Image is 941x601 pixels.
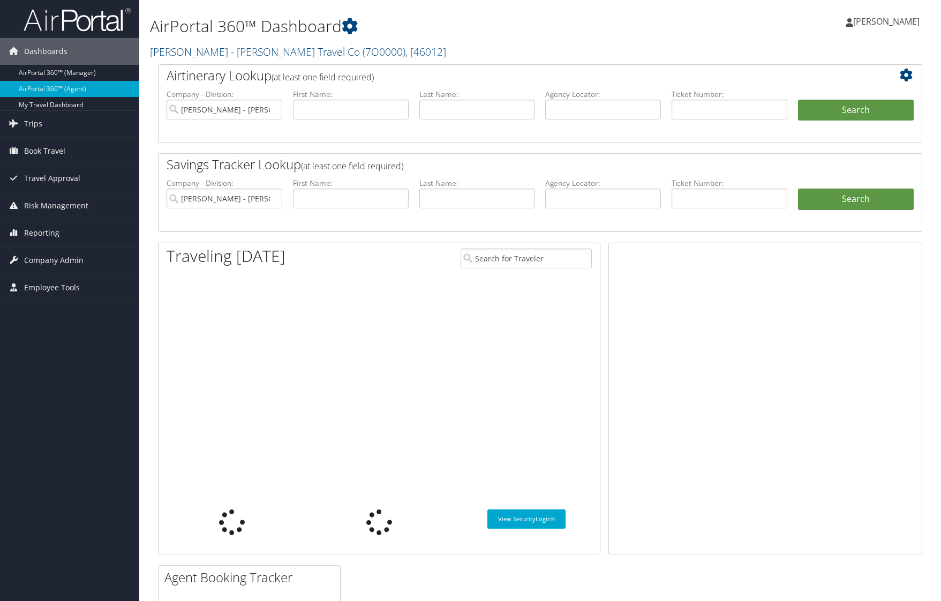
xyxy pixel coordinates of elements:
span: , [ 46012 ] [405,44,446,59]
span: Risk Management [24,192,88,219]
label: Ticket Number: [672,89,787,100]
span: Reporting [24,220,59,246]
label: Last Name: [419,178,535,189]
a: View SecurityLogic® [487,509,566,529]
span: (at least one field required) [301,160,403,172]
span: Company Admin [24,247,84,274]
label: Company - Division: [167,178,282,189]
label: Agency Locator: [545,89,661,100]
button: Search [798,100,914,121]
a: [PERSON_NAME] - [PERSON_NAME] Travel Co [150,44,446,59]
span: (at least one field required) [272,71,374,83]
h2: Agent Booking Tracker [164,568,340,587]
span: Trips [24,110,42,137]
a: Search [798,189,914,210]
label: Agency Locator: [545,178,661,189]
h1: Traveling [DATE] [167,245,285,267]
img: airportal-logo.png [24,7,131,32]
h1: AirPortal 360™ Dashboard [150,15,670,37]
a: [PERSON_NAME] [846,5,930,37]
label: Company - Division: [167,89,282,100]
span: Dashboards [24,38,67,65]
span: Book Travel [24,138,65,164]
label: First Name: [293,89,409,100]
span: ( 7O0000 ) [363,44,405,59]
h2: Airtinerary Lookup [167,66,850,85]
label: First Name: [293,178,409,189]
span: Employee Tools [24,274,80,301]
input: search accounts [167,189,282,208]
span: [PERSON_NAME] [853,16,920,27]
h2: Savings Tracker Lookup [167,155,850,174]
label: Last Name: [419,89,535,100]
input: Search for Traveler [461,249,592,268]
label: Ticket Number: [672,178,787,189]
span: Travel Approval [24,165,80,192]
